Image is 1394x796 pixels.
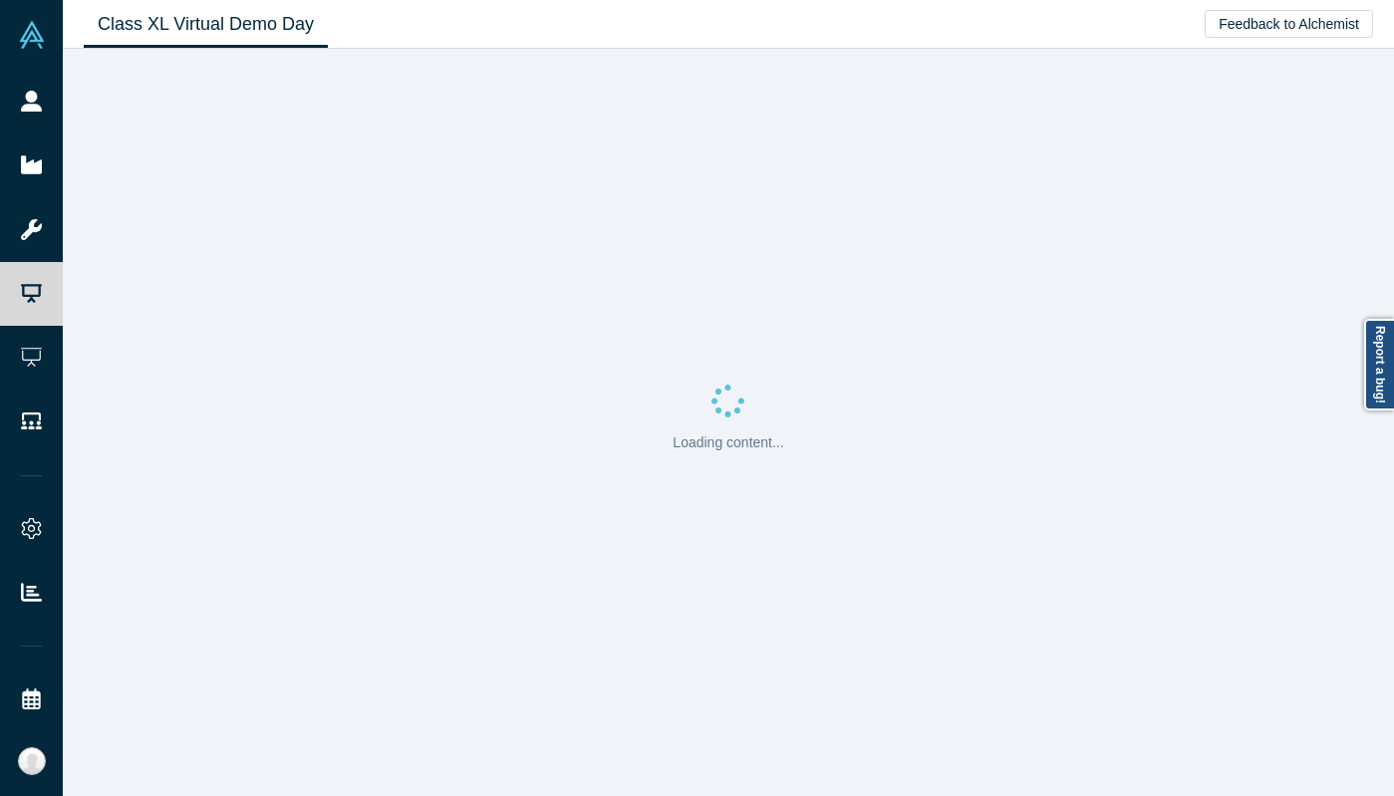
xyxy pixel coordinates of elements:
p: Loading content... [673,432,783,453]
a: Class XL Virtual Demo Day [84,1,328,48]
img: Alchemist Vault Logo [18,21,46,49]
a: Report a bug! [1364,319,1394,410]
button: Feedback to Alchemist [1205,10,1373,38]
img: Katinka Harsányi's Account [18,747,46,775]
